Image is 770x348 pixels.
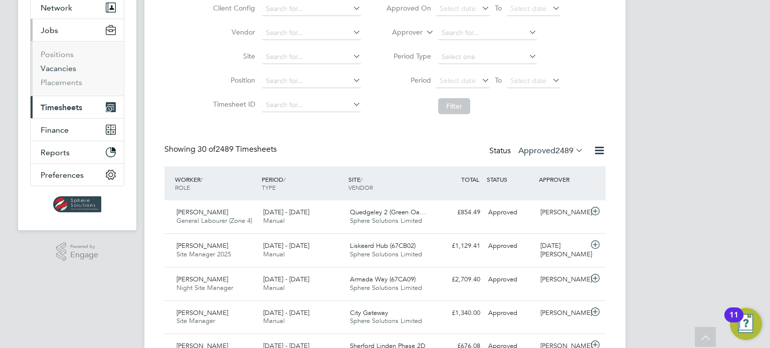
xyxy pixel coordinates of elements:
span: / [283,175,285,183]
label: Vendor [210,28,255,37]
span: Timesheets [41,103,82,112]
div: £854.49 [432,204,484,221]
span: / [201,175,203,183]
div: [DATE][PERSON_NAME] [536,238,589,263]
button: Jobs [31,19,124,41]
label: Approved [518,146,584,156]
label: Approver [377,28,423,38]
span: Site Manager 2025 [176,250,231,258]
span: [PERSON_NAME] [176,208,228,216]
div: SITE [346,170,433,196]
span: / [360,175,362,183]
div: [PERSON_NAME] [536,305,589,321]
a: Go to home page [30,196,124,212]
div: £2,709.40 [432,271,484,288]
span: Sphere Solutions Limited [350,316,422,325]
a: Placements [41,78,82,87]
div: Showing [164,144,279,155]
input: Search for... [262,98,361,112]
span: Preferences [41,170,84,180]
span: City Gateway [350,308,388,317]
div: Status [489,144,586,158]
span: 2489 [555,146,573,156]
label: Timesheet ID [210,100,255,109]
div: Approved [484,238,536,254]
span: VENDOR [348,183,373,191]
span: [PERSON_NAME] [176,275,228,283]
span: Finance [41,125,69,135]
input: Select one [438,50,537,64]
span: Select date [510,76,546,85]
span: Sphere Solutions Limited [350,216,422,225]
button: Open Resource Center, 11 new notifications [730,308,762,340]
div: [PERSON_NAME] [536,204,589,221]
span: Manual [263,283,285,292]
span: Engage [70,251,98,259]
span: To [492,74,505,87]
input: Search for... [262,26,361,40]
label: Position [210,76,255,85]
span: Jobs [41,26,58,35]
div: WORKER [172,170,259,196]
span: [DATE] - [DATE] [263,241,309,250]
span: Quedgeley 2 (Green Oa… [350,208,426,216]
span: Manual [263,216,285,225]
input: Search for... [262,50,361,64]
span: To [492,2,505,15]
span: Select date [440,4,476,13]
span: Manual [263,316,285,325]
a: Powered byEngage [56,242,99,261]
label: Client Config [210,4,255,13]
span: Night Site Manager [176,283,233,292]
span: [PERSON_NAME] [176,308,228,317]
div: 11 [729,315,738,328]
div: Jobs [31,41,124,96]
span: [PERSON_NAME] [176,241,228,250]
a: Vacancies [41,64,76,73]
label: Site [210,52,255,61]
span: Select date [510,4,546,13]
span: 30 of [198,144,216,154]
label: Approved On [386,4,431,13]
span: Sphere Solutions Limited [350,283,422,292]
span: [DATE] - [DATE] [263,275,309,283]
div: [PERSON_NAME] [536,271,589,288]
span: 2489 Timesheets [198,144,277,154]
button: Timesheets [31,96,124,118]
span: TYPE [262,183,276,191]
span: Armada Way (67CA09) [350,275,416,283]
span: ROLE [175,183,190,191]
span: Sphere Solutions Limited [350,250,422,258]
input: Search for... [262,2,361,16]
img: spheresolutions-logo-retina.png [53,196,102,212]
span: Powered by [70,242,98,251]
div: Approved [484,271,536,288]
span: [DATE] - [DATE] [263,308,309,317]
button: Preferences [31,164,124,186]
label: Period Type [386,52,431,61]
a: Positions [41,50,74,59]
span: Reports [41,148,70,157]
span: Liskeard Hub (67CB02) [350,241,416,250]
label: Period [386,76,431,85]
button: Finance [31,119,124,141]
div: £1,340.00 [432,305,484,321]
input: Search for... [262,74,361,88]
div: Approved [484,204,536,221]
span: Manual [263,250,285,258]
span: General Labourer (Zone 4) [176,216,252,225]
div: STATUS [484,170,536,188]
div: Approved [484,305,536,321]
button: Filter [438,98,470,114]
span: [DATE] - [DATE] [263,208,309,216]
div: APPROVER [536,170,589,188]
span: Select date [440,76,476,85]
div: PERIOD [259,170,346,196]
div: £1,129.41 [432,238,484,254]
span: Site Manager [176,316,215,325]
span: TOTAL [461,175,479,183]
button: Reports [31,141,124,163]
span: Network [41,3,72,13]
input: Search for... [438,26,537,40]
